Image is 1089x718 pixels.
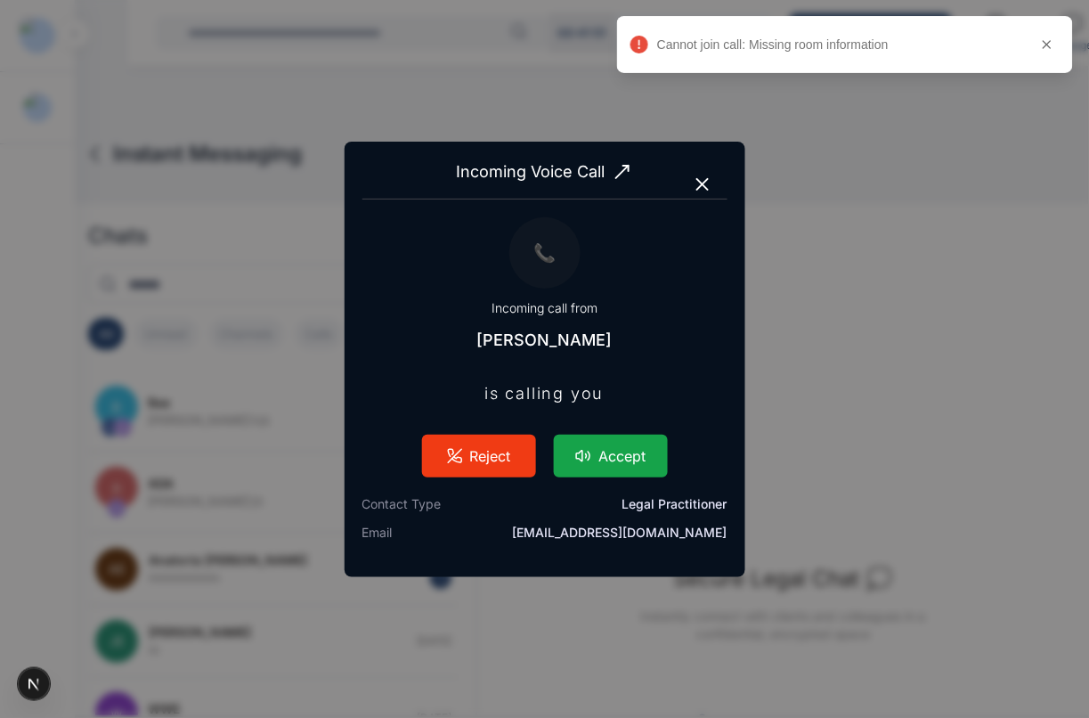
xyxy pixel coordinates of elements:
span: Incoming call from [492,299,597,317]
span: is calling you [362,371,727,417]
span: Email [362,524,393,542]
div: Cannot join call: Missing room information [657,36,1024,53]
span: [EMAIL_ADDRESS][DOMAIN_NAME] [513,524,727,542]
div: 📞 [509,217,581,289]
span: Incoming Voice Call [362,159,727,184]
span: Legal Practitioner [622,495,727,513]
span: [PERSON_NAME] [477,328,613,353]
button: Accept [554,435,668,477]
button: Reject [422,435,536,477]
span: Contact Type [362,495,442,513]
